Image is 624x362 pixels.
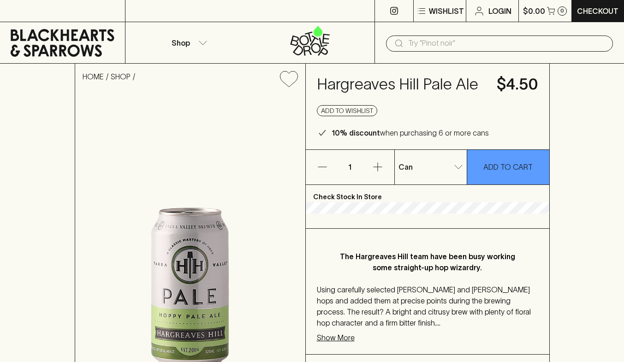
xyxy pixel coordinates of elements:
[398,161,413,172] p: Can
[125,22,250,63] button: Shop
[317,105,377,116] button: Add to wishlist
[317,284,538,328] p: Using carefully selected [PERSON_NAME] and [PERSON_NAME] hops and added them at precise points du...
[317,75,486,94] h4: Hargreaves Hill Pale Ale
[429,6,464,17] p: Wishlist
[306,185,549,202] p: Check Stock In Store
[395,158,467,176] div: Can
[577,6,618,17] p: Checkout
[467,150,549,184] button: ADD TO CART
[125,6,133,17] p: ⠀
[332,127,489,138] p: when purchasing 6 or more cans
[497,75,538,94] h4: $4.50
[523,6,545,17] p: $0.00
[111,72,131,81] a: SHOP
[317,332,355,343] p: Show More
[172,37,190,48] p: Shop
[483,161,533,172] p: ADD TO CART
[335,251,520,273] p: The Hargreaves Hill team have been busy working some straight-up hop wizardry.
[339,150,361,184] p: 1
[488,6,511,17] p: Login
[332,129,380,137] b: 10% discount
[276,67,302,91] button: Add to wishlist
[83,72,104,81] a: HOME
[408,36,606,51] input: Try "Pinot noir"
[560,8,564,13] p: 0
